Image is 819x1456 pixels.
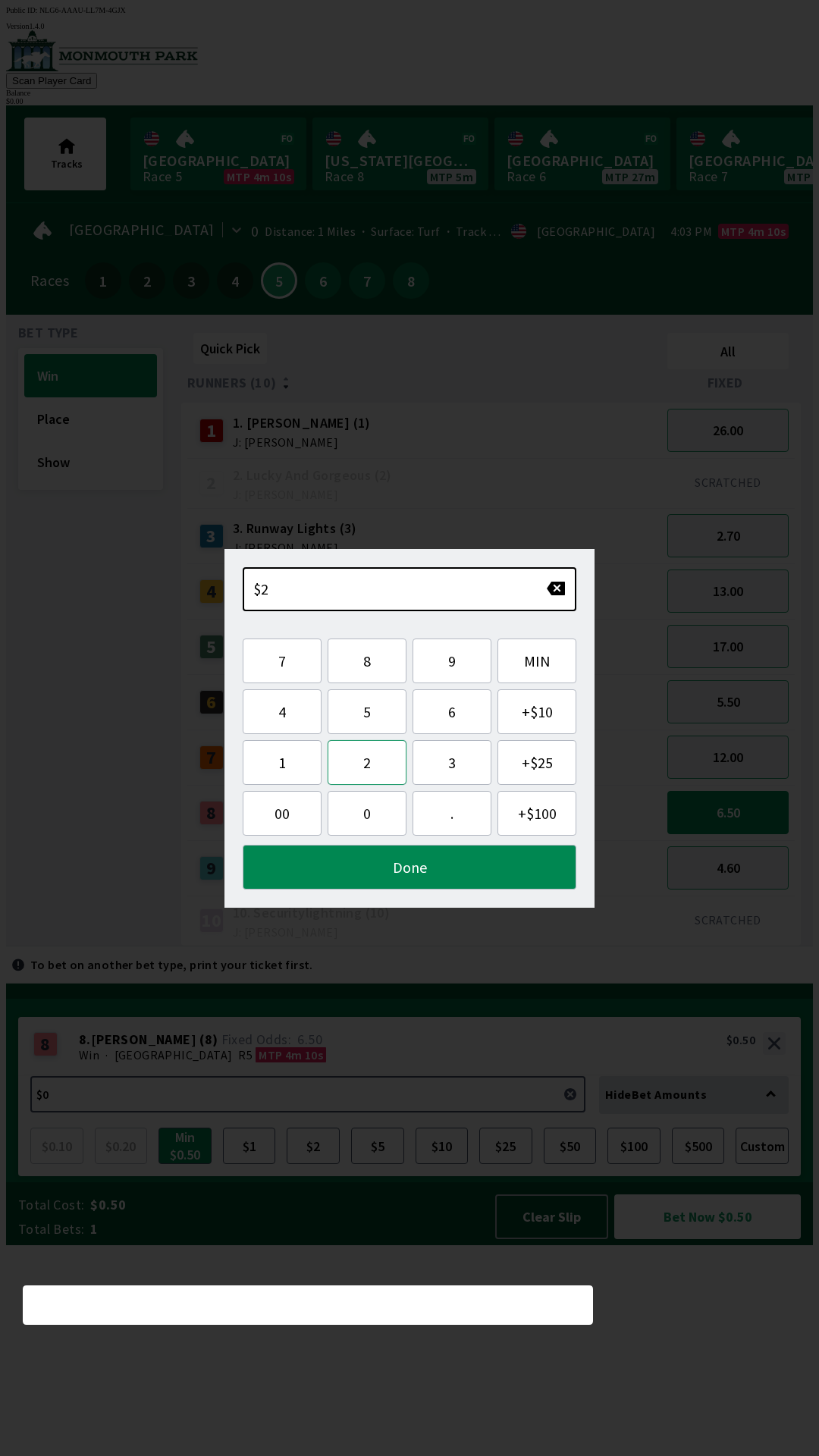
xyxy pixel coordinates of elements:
span: 6 [425,702,479,721]
span: . [425,804,479,823]
button: +$100 [497,791,576,836]
button: 6 [413,689,491,734]
button: +$25 [497,740,576,785]
button: MIN [497,639,576,683]
button: 9 [413,639,491,683]
button: 2 [328,740,406,785]
span: 4 [256,702,309,721]
button: 00 [243,791,322,836]
span: + $10 [510,702,563,721]
button: 3 [413,740,491,785]
span: 00 [256,804,309,823]
button: . [413,791,491,836]
span: $2 [253,579,269,598]
span: 5 [340,702,394,721]
span: + $25 [510,753,563,772]
span: 9 [425,651,479,670]
span: 7 [256,651,309,670]
button: 7 [243,639,322,683]
button: 5 [328,689,406,734]
span: 1 [256,753,309,772]
button: 1 [243,740,322,785]
span: 3 [425,753,479,772]
span: + $100 [510,804,563,823]
button: 4 [243,689,322,734]
button: Done [243,845,576,890]
span: 8 [340,651,394,670]
span: Done [256,858,563,877]
button: +$10 [497,689,576,734]
span: MIN [510,651,563,670]
button: 0 [328,791,406,836]
span: 0 [340,804,394,823]
button: 8 [328,639,406,683]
